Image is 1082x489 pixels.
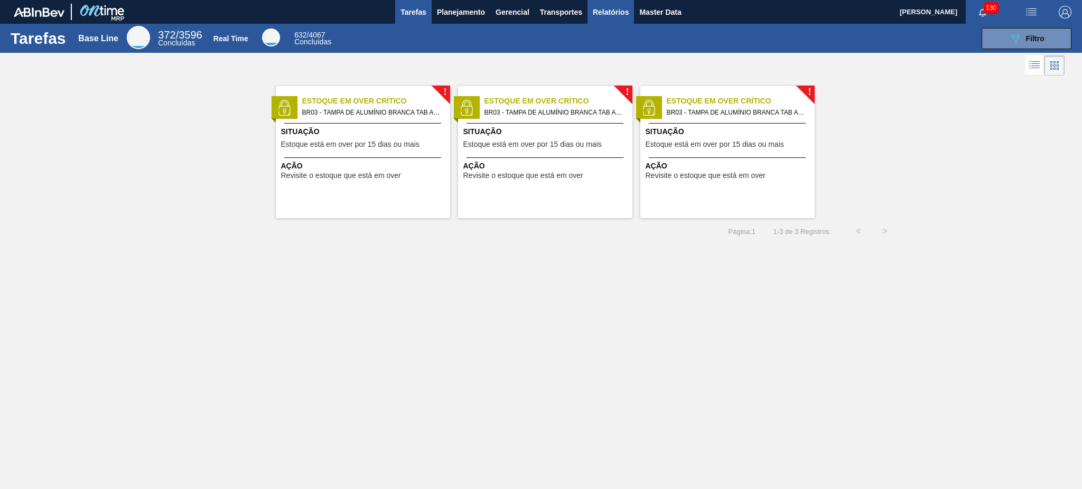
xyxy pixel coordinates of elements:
[158,29,175,41] span: 372
[158,31,202,46] div: Base Line
[294,31,325,39] span: / 4067
[463,126,630,137] span: Situação
[276,100,292,116] img: status
[294,37,331,46] span: Concluídas
[593,6,629,18] span: Relatórios
[639,6,681,18] span: Master Data
[808,88,811,96] span: !
[1026,34,1044,43] span: Filtro
[646,140,784,148] span: Estoque está em over por 15 dias ou mais
[1059,6,1071,18] img: Logout
[294,32,331,45] div: Real Time
[437,6,485,18] span: Planejamento
[484,107,624,118] span: BR03 - TAMPA DE ALUMÍNIO BRANCA TAB AZUL
[127,26,150,49] div: Base Line
[158,39,195,47] span: Concluídas
[158,29,202,41] span: / 3596
[443,88,446,96] span: !
[845,218,872,245] button: <
[302,107,442,118] span: BR03 - TAMPA DE ALUMÍNIO BRANCA TAB AZUL
[459,100,474,116] img: status
[667,107,806,118] span: BR03 - TAMPA DE ALUMÍNIO BRANCA TAB AZUL
[771,228,829,236] span: 1 - 3 de 3 Registros
[78,34,118,43] div: Base Line
[294,31,306,39] span: 632
[463,140,602,148] span: Estoque está em over por 15 dias ou mais
[302,96,450,107] span: Estoque em Over Crítico
[484,96,632,107] span: Estoque em Over Crítico
[281,140,419,148] span: Estoque está em over por 15 dias ou mais
[641,100,657,116] img: status
[646,172,766,180] span: Revisite o estoque que está em over
[400,6,426,18] span: Tarefas
[262,29,280,46] div: Real Time
[982,28,1071,49] button: Filtro
[966,5,1000,20] button: Notificações
[1044,55,1065,76] div: Visão em Cards
[281,126,447,137] span: Situação
[1025,55,1044,76] div: Visão em Lista
[281,172,401,180] span: Revisite o estoque que está em over
[667,96,815,107] span: Estoque em Over Crítico
[540,6,582,18] span: Transportes
[646,126,812,137] span: Situação
[1025,6,1038,18] img: userActions
[463,172,583,180] span: Revisite o estoque que está em over
[984,2,999,14] span: 130
[281,161,447,172] span: Ação
[729,228,755,236] span: Página : 1
[213,34,248,43] div: Real Time
[626,88,629,96] span: !
[11,32,66,44] h1: Tarefas
[14,7,64,17] img: TNhmsLtSVTkK8tSr43FrP2fwEKptu5GPRR3wAAAABJRU5ErkJggg==
[872,218,898,245] button: >
[496,6,529,18] span: Gerencial
[646,161,812,172] span: Ação
[463,161,630,172] span: Ação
